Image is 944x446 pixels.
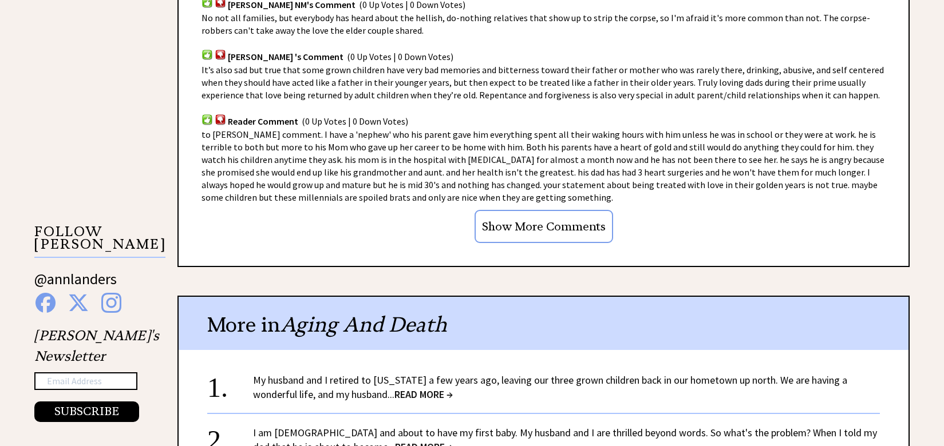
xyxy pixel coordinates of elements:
[215,114,226,125] img: votdown.png
[202,49,213,60] img: votup.png
[253,373,847,401] a: My husband and I retired to [US_STATE] a few years ago, leaving our three grown children back in ...
[302,116,408,128] span: (0 Up Votes | 0 Down Votes)
[34,325,159,423] div: [PERSON_NAME]'s Newsletter
[347,51,453,62] span: (0 Up Votes | 0 Down Votes)
[35,293,56,313] img: facebook%20blue.png
[68,293,89,313] img: x%20blue.png
[215,49,226,60] img: votdown.png
[202,129,884,203] span: to [PERSON_NAME] comment. I have a 'nephew' who his parent gave him everything spent all their wa...
[394,388,453,401] span: READ MORE →
[281,312,447,337] span: Aging And Death
[34,269,117,300] a: @annlanders
[207,373,253,394] div: 1.
[179,297,909,350] div: More in
[34,372,137,391] input: Email Address
[101,293,121,313] img: instagram%20blue.png
[202,114,213,125] img: votup.png
[202,64,884,101] span: It’s also sad but true that some grown children have very bad memories and bitterness toward thei...
[475,210,613,243] input: Show More Comments
[34,401,139,422] button: SUBSCRIBE
[228,116,298,128] span: Reader Comment
[228,51,343,62] span: [PERSON_NAME] 's Comment
[202,12,870,36] span: No not all families, but everybody has heard about the hellish, do-nothing relatives that show up...
[34,225,165,258] p: FOLLOW [PERSON_NAME]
